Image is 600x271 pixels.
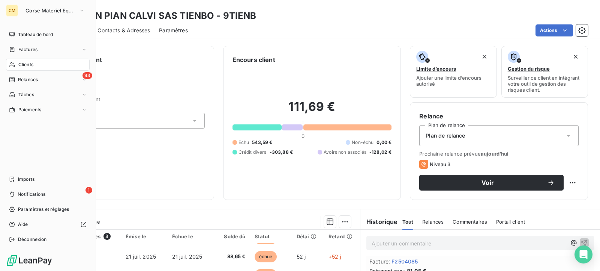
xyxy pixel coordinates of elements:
[18,46,37,53] span: Factures
[6,254,52,266] img: Logo LeanPay
[25,8,76,14] span: Corse Materiel Equipement
[66,9,256,23] h3: AU BON PIAN CALVI SAS TIENBO - 9TIENB
[297,253,306,260] span: 52 j
[376,139,391,146] span: 0,00 €
[18,206,69,213] span: Paramètres et réglages
[324,149,366,156] span: Avoirs non associés
[430,161,450,167] span: Niveau 3
[18,31,53,38] span: Tableau de bord
[6,5,18,17] div: CM
[18,106,41,113] span: Paiements
[391,257,418,265] span: F2504085
[574,245,592,263] div: Open Intercom Messenger
[426,132,465,139] span: Plan de relance
[301,133,304,139] span: 0
[232,99,392,122] h2: 111,69 €
[416,66,456,72] span: Limite d’encours
[481,151,509,157] span: aujourd’hui
[232,55,275,64] h6: Encours client
[126,253,156,260] span: 21 juil. 2025
[126,233,163,239] div: Émise le
[218,253,246,260] span: 88,65 €
[496,219,525,225] span: Portail client
[218,233,246,239] div: Solde dû
[369,257,390,265] span: Facture :
[419,175,564,191] button: Voir
[45,55,205,64] h6: Informations client
[402,219,414,225] span: Tout
[18,191,45,198] span: Notifications
[508,66,550,72] span: Gestion du risque
[422,219,444,225] span: Relances
[328,253,341,260] span: +52 j
[416,75,490,87] span: Ajouter une limite d’encours autorisé
[18,61,33,68] span: Clients
[159,27,188,34] span: Paramètres
[103,233,110,240] span: 8
[18,221,28,228] span: Aide
[238,139,249,146] span: Échu
[501,46,588,98] button: Gestion du risqueSurveiller ce client en intégrant votre outil de gestion des risques client.
[328,233,355,239] div: Retard
[18,76,38,83] span: Relances
[85,187,92,194] span: 1
[18,176,34,183] span: Imports
[453,219,487,225] span: Commentaires
[255,251,277,262] span: échue
[172,233,209,239] div: Échue le
[255,233,288,239] div: Statut
[410,46,496,98] button: Limite d’encoursAjouter une limite d’encours autorisé
[18,236,47,243] span: Déconnexion
[419,151,579,157] span: Prochaine relance prévue
[508,75,582,93] span: Surveiller ce client en intégrant votre outil de gestion des risques client.
[172,253,202,260] span: 21 juil. 2025
[238,149,267,156] span: Crédit divers
[60,96,205,107] span: Propriétés Client
[82,72,92,79] span: 93
[97,27,150,34] span: Contacts & Adresses
[360,217,398,226] h6: Historique
[428,180,547,186] span: Voir
[352,139,373,146] span: Non-échu
[369,149,391,156] span: -128,02 €
[297,233,319,239] div: Délai
[535,24,573,36] button: Actions
[6,218,90,230] a: Aide
[419,112,579,121] h6: Relance
[270,149,293,156] span: -303,88 €
[252,139,272,146] span: 543,59 €
[18,91,34,98] span: Tâches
